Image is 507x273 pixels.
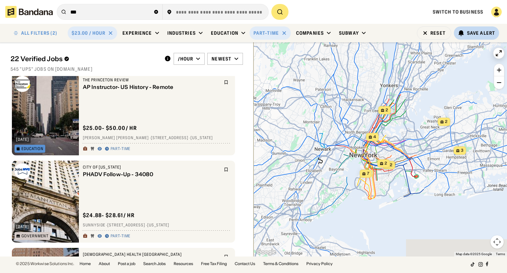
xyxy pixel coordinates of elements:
div: $ 24.88 - $28.61 / hr [83,212,135,219]
div: Part-time [253,30,279,36]
a: Post a job [118,262,135,266]
img: Google [255,248,277,256]
span: 2 [385,161,387,166]
button: Map camera controls [490,235,504,249]
a: Home [80,262,91,266]
div: Education [211,30,238,36]
span: 3 [461,148,463,153]
div: Subway [339,30,359,36]
div: [DATE] [16,225,29,229]
div: Part-time [111,234,131,239]
div: Companies [296,30,324,36]
span: 4 [373,134,376,140]
a: Resources [174,262,193,266]
a: Open this area in Google Maps (opens a new window) [255,248,277,256]
a: Contact Us [235,262,255,266]
div: PHADV Follow-Up - 34080 [83,171,220,177]
a: Terms (opens in new tab) [496,252,505,256]
a: Free Tax Filing [201,262,227,266]
a: Search Jobs [143,262,166,266]
div: Reset [430,31,446,35]
div: 22 Verified Jobs [11,55,159,63]
a: Switch to Business [433,9,483,15]
div: The Princeton Review [83,77,220,83]
div: ALL FILTERS (2) [21,31,57,35]
div: Save Alert [467,30,495,36]
div: [DATE] [16,137,29,141]
div: Sunnyside · [STREET_ADDRESS] · [US_STATE] [83,223,231,228]
div: Government [21,234,49,238]
div: AP Instructor- US History - Remote [83,84,220,90]
span: 2 [390,162,392,168]
div: /hour [178,56,193,62]
div: Part-time [111,146,131,152]
div: Newest [212,56,231,62]
img: The Princeton Review logo [15,76,30,92]
div: grid [11,76,243,256]
div: [DEMOGRAPHIC_DATA] Health [GEOGRAPHIC_DATA] [83,252,220,257]
img: Bandana logotype [5,6,53,18]
span: 7 [367,171,369,176]
span: 2 [445,119,448,125]
div: City of [US_STATE] [83,165,220,170]
div: Education [21,147,44,151]
div: Industries [167,30,196,36]
a: Privacy Policy [306,262,333,266]
a: About [99,262,110,266]
span: 2 [386,107,388,113]
img: City of New York logo [15,163,30,179]
div: © 2025 Workwise Solutions Inc. [16,262,74,266]
div: Experience [122,30,152,36]
a: Terms & Conditions [263,262,298,266]
span: Map data ©2025 Google [456,252,492,256]
div: 545 "ups" jobs on [DOMAIN_NAME] [11,66,243,72]
div: [PERSON_NAME] [PERSON_NAME] · [STREET_ADDRESS] · [US_STATE] [83,136,231,141]
div: $ 25.00 - $50.00 / hr [83,125,137,132]
div: $23.00 / hour [72,30,106,36]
